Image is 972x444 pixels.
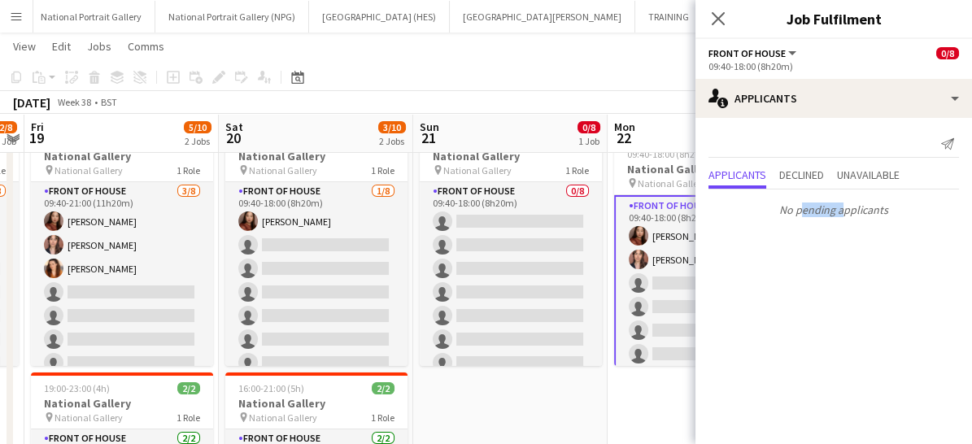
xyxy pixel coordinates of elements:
[936,47,959,59] span: 0/8
[52,39,71,54] span: Edit
[155,1,309,33] button: National Portrait Gallery (NPG)
[695,79,972,118] div: Applicants
[249,411,317,424] span: National Gallery
[177,382,200,394] span: 2/2
[101,96,117,108] div: BST
[372,382,394,394] span: 2/2
[708,60,959,72] div: 09:40-18:00 (8h20m)
[121,36,171,57] a: Comms
[177,164,200,176] span: 1 Role
[708,47,799,59] button: Front of House
[450,1,635,33] button: [GEOGRAPHIC_DATA][PERSON_NAME]
[28,1,155,33] button: National Portrait Gallery
[627,148,712,160] span: 09:40-18:00 (8h20m)
[708,47,786,59] span: Front of House
[238,382,304,394] span: 16:00-21:00 (5h)
[708,169,766,181] span: Applicants
[420,149,602,163] h3: National Gallery
[13,39,36,54] span: View
[7,36,42,57] a: View
[87,39,111,54] span: Jobs
[371,411,394,424] span: 1 Role
[695,196,972,224] p: No pending applicants
[28,128,44,147] span: 19
[578,121,600,133] span: 0/8
[695,8,972,29] h3: Job Fulfilment
[54,164,123,176] span: National Gallery
[31,120,44,134] span: Fri
[225,149,408,163] h3: National Gallery
[614,120,635,134] span: Mon
[44,382,110,394] span: 19:00-23:00 (4h)
[417,128,439,147] span: 21
[612,128,635,147] span: 22
[177,411,200,424] span: 1 Role
[31,396,213,411] h3: National Gallery
[420,120,439,134] span: Sun
[614,125,796,366] app-job-card: Updated09:40-18:00 (8h20m)2/8National Gallery National Gallery1 RoleFront of House2/809:40-18:00 ...
[635,1,703,33] button: TRAINING
[779,169,824,181] span: Declined
[378,121,406,133] span: 3/10
[46,36,77,57] a: Edit
[54,411,123,424] span: National Gallery
[31,182,213,403] app-card-role: Front of House3/809:40-21:00 (11h20m)[PERSON_NAME][PERSON_NAME][PERSON_NAME]
[225,120,243,134] span: Sat
[614,195,796,419] app-card-role: Front of House2/809:40-18:00 (8h20m)[PERSON_NAME][PERSON_NAME]
[371,164,394,176] span: 1 Role
[225,396,408,411] h3: National Gallery
[249,164,317,176] span: National Gallery
[223,128,243,147] span: 20
[31,149,213,163] h3: National Gallery
[309,1,450,33] button: [GEOGRAPHIC_DATA] (HES)
[225,125,408,366] app-job-card: 09:40-18:00 (8h20m)1/8National Gallery National Gallery1 RoleFront of House1/809:40-18:00 (8h20m)...
[614,162,796,176] h3: National Gallery
[837,169,900,181] span: Unavailable
[13,94,50,111] div: [DATE]
[420,125,602,366] app-job-card: 09:40-18:00 (8h20m)0/8National Gallery National Gallery1 RoleFront of House0/809:40-18:00 (8h20m)
[185,135,211,147] div: 2 Jobs
[565,164,589,176] span: 1 Role
[184,121,211,133] span: 5/10
[443,164,512,176] span: National Gallery
[31,125,213,366] app-job-card: 09:40-21:00 (11h20m)3/8National Gallery National Gallery1 RoleFront of House3/809:40-21:00 (11h20...
[81,36,118,57] a: Jobs
[54,96,94,108] span: Week 38
[578,135,599,147] div: 1 Job
[379,135,405,147] div: 2 Jobs
[128,39,164,54] span: Comms
[420,182,602,403] app-card-role: Front of House0/809:40-18:00 (8h20m)
[225,182,408,403] app-card-role: Front of House1/809:40-18:00 (8h20m)[PERSON_NAME]
[638,177,706,189] span: National Gallery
